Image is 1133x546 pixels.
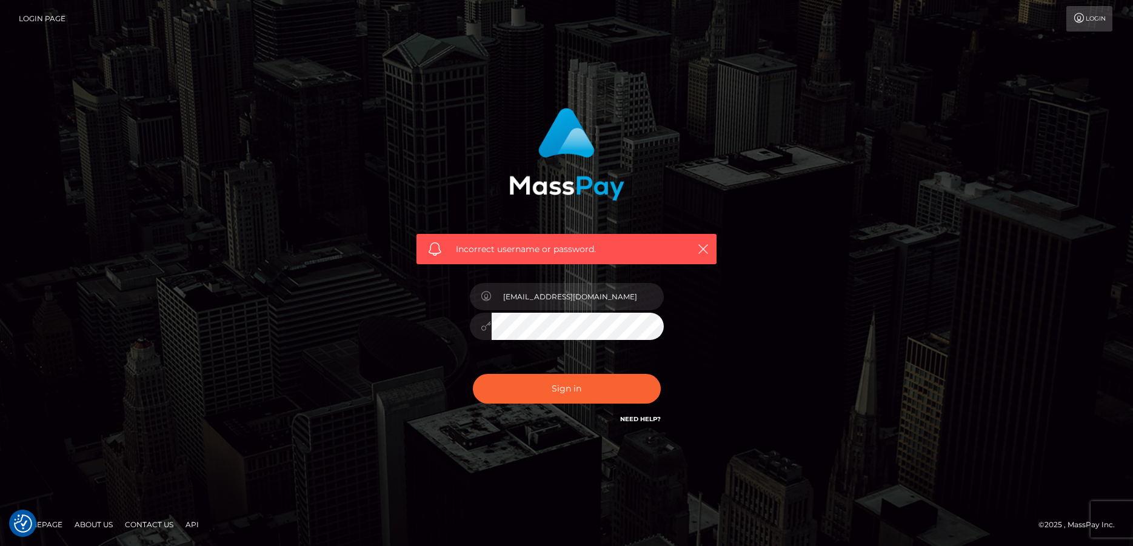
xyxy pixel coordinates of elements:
button: Consent Preferences [14,514,32,533]
a: Contact Us [120,515,178,534]
span: Incorrect username or password. [456,243,677,256]
a: Login [1066,6,1112,32]
a: Login Page [19,6,65,32]
div: © 2025 , MassPay Inc. [1038,518,1124,531]
input: Username... [492,283,664,310]
a: About Us [70,515,118,534]
img: MassPay Login [509,108,624,201]
img: Revisit consent button [14,514,32,533]
a: Homepage [13,515,67,534]
button: Sign in [473,374,661,404]
a: Need Help? [620,415,661,423]
a: API [181,515,204,534]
